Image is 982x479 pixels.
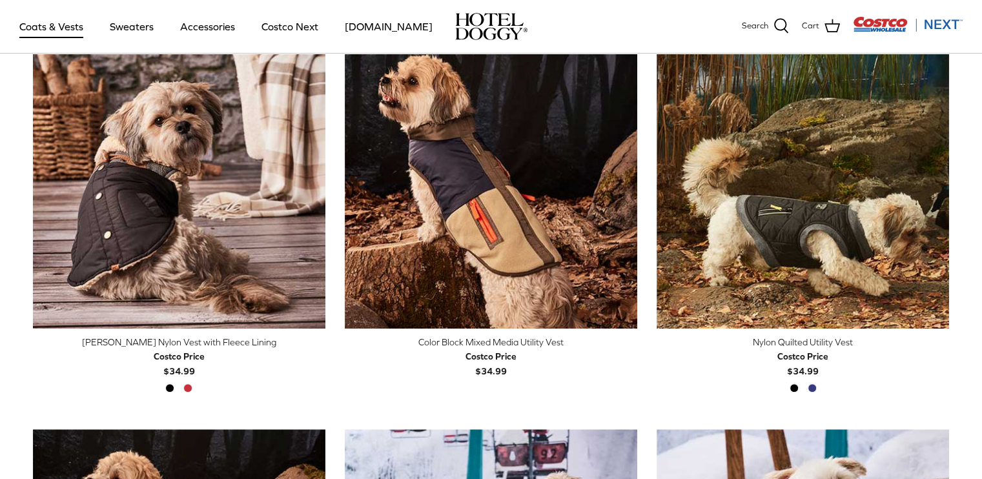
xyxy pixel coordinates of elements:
[345,335,637,378] a: Color Block Mixed Media Utility Vest Costco Price$34.99
[802,19,819,33] span: Cart
[465,349,517,376] b: $34.99
[345,335,637,349] div: Color Block Mixed Media Utility Vest
[742,19,768,33] span: Search
[465,349,517,363] div: Costco Price
[777,349,828,363] div: Costco Price
[802,18,840,35] a: Cart
[8,5,95,48] a: Coats & Vests
[33,36,325,329] a: Melton Nylon Vest with Fleece Lining
[455,13,527,40] a: hoteldoggy.com hoteldoggycom
[853,16,963,32] img: Costco Next
[154,349,205,363] div: Costco Price
[154,349,205,376] b: $34.99
[657,335,949,349] div: Nylon Quilted Utility Vest
[455,13,527,40] img: hoteldoggycom
[250,5,330,48] a: Costco Next
[657,36,949,329] a: Nylon Quilted Utility Vest
[345,36,637,329] img: tan dog wearing a blue & brown vest
[33,335,325,349] div: [PERSON_NAME] Nylon Vest with Fleece Lining
[742,18,789,35] a: Search
[853,25,963,34] a: Visit Costco Next
[33,335,325,378] a: [PERSON_NAME] Nylon Vest with Fleece Lining Costco Price$34.99
[333,5,444,48] a: [DOMAIN_NAME]
[345,36,637,329] a: Color Block Mixed Media Utility Vest
[657,335,949,378] a: Nylon Quilted Utility Vest Costco Price$34.99
[98,5,165,48] a: Sweaters
[777,349,828,376] b: $34.99
[169,5,247,48] a: Accessories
